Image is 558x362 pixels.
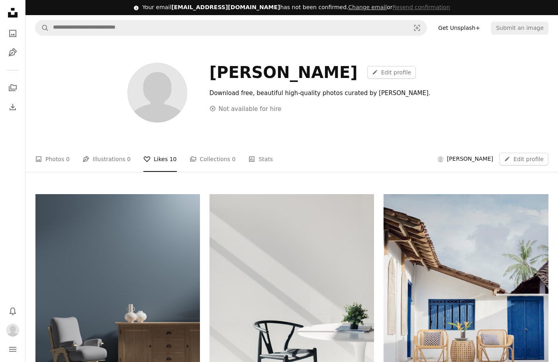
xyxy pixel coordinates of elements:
[6,324,19,337] img: Avatar of user Bakhtawar Saeed
[209,104,282,114] div: Not available for hire
[190,146,236,172] a: Collections 0
[437,156,444,162] img: Avatar of user Bakhtawar Saeed
[433,21,485,34] a: Get Unsplash+
[447,155,493,163] span: [PERSON_NAME]
[5,341,21,357] button: Menu
[209,88,446,98] div: Download free, beautiful high-quality photos curated by [PERSON_NAME].
[209,313,374,321] a: white wooden table with chairs
[5,303,21,319] button: Notifications
[5,80,21,96] a: Collections
[127,155,131,163] span: 0
[82,146,131,172] a: Illustrations 0
[407,20,427,35] button: Visual search
[5,99,21,115] a: Download History
[142,4,450,12] div: Your email has not been confirmed.
[499,153,548,165] a: Edit profile
[248,146,273,172] a: Stats
[5,322,21,338] button: Profile
[5,45,21,60] a: Illustrations
[35,20,427,36] form: Find visuals sitewide
[348,4,450,10] span: or
[5,25,21,41] a: Photos
[491,21,548,34] button: Submit an image
[35,146,70,172] a: Photos 0
[384,314,548,321] a: wicker table and two chairs near swimming pool
[171,4,280,10] span: [EMAIL_ADDRESS][DOMAIN_NAME]
[209,63,358,82] div: [PERSON_NAME]
[232,155,236,163] span: 0
[35,293,200,300] a: a chair and a table in a room
[367,66,416,79] a: Edit profile
[348,4,387,10] a: Change email
[127,63,187,123] img: Avatar of user Bakhtawar Saeed
[66,155,70,163] span: 0
[392,4,450,12] button: Resend confirmation
[35,20,49,35] button: Search Unsplash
